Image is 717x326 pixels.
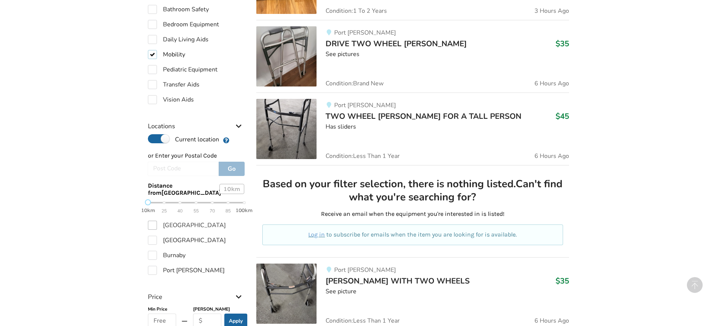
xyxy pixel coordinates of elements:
[326,153,400,159] span: Condition: Less Than 1 Year
[326,50,569,59] div: See pictures
[256,264,317,324] img: mobility-walker with two wheels
[326,318,400,324] span: Condition: Less Than 1 Year
[193,207,199,215] span: 55
[148,95,194,104] label: Vision Aids
[148,251,186,260] label: Burnaby
[161,207,167,215] span: 25
[326,80,384,86] span: Condition: Brand New
[556,111,569,121] h3: $45
[262,210,563,218] p: Receive an email when the equipment you're interested in is listed!
[534,80,569,86] span: 6 Hours Ago
[148,236,226,245] label: [GEOGRAPHIC_DATA]
[256,92,569,165] a: mobility-two wheel walker for a tall personPort [PERSON_NAME]TWO WHEEL [PERSON_NAME] FOR A TALL P...
[271,230,554,239] p: to subscribe for emails when the item you are looking for is available.
[193,306,230,312] b: [PERSON_NAME]
[148,80,199,89] label: Transfer Aids
[148,107,244,134] div: Locations
[334,101,396,109] span: Port [PERSON_NAME]
[236,207,253,214] strong: 100km
[177,207,183,215] span: 40
[225,207,231,215] span: 85
[262,177,563,204] h2: Based on your filter selection, there is nothing listed. Can't find what you're searching for?
[148,221,226,230] label: [GEOGRAPHIC_DATA]
[148,20,219,29] label: Bedroom Equipment
[534,8,569,14] span: 3 Hours Ago
[334,29,396,37] span: Port [PERSON_NAME]
[148,134,219,144] label: Current location
[148,266,225,275] label: Port [PERSON_NAME]
[148,35,209,44] label: Daily Living Aids
[556,39,569,49] h3: $35
[148,306,167,312] b: Min Price
[534,318,569,324] span: 6 Hours Ago
[148,5,209,14] label: Bathroom Safety
[326,111,521,121] span: TWO WHEEL [PERSON_NAME] FOR A TALL PERSON
[326,276,470,286] span: [PERSON_NAME] WITH TWO WHEELS
[256,99,317,159] img: mobility-two wheel walker for a tall person
[534,153,569,159] span: 6 Hours Ago
[256,26,317,86] img: mobility-drive two wheel walker
[556,276,569,286] h3: $35
[256,20,569,92] a: mobility-drive two wheel walkerPort [PERSON_NAME]DRIVE TWO WHEEL [PERSON_NAME]$35See picturesCond...
[326,8,387,14] span: Condition: 1 To 2 Years
[148,278,244,305] div: Price
[148,152,244,160] p: or Enter your Postal Code
[148,182,221,196] span: Distance from [GEOGRAPHIC_DATA]
[326,123,569,131] div: Has sliders
[148,50,185,59] label: Mobility
[326,38,467,49] span: DRIVE TWO WHEEL [PERSON_NAME]
[141,207,155,214] strong: 10km
[334,266,396,274] span: Port [PERSON_NAME]
[308,231,325,238] a: Log in
[148,65,218,74] label: Pediatric Equipment
[219,184,244,194] div: 10 km
[210,207,215,215] span: 70
[326,287,569,296] div: See picture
